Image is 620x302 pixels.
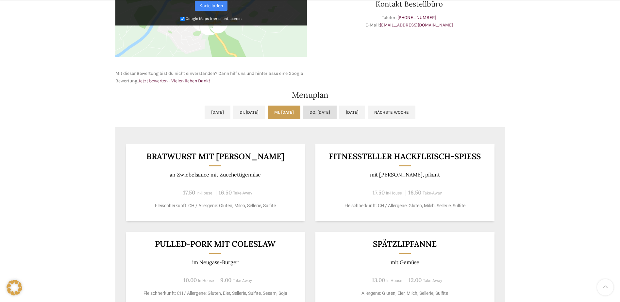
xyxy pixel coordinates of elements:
span: 16.50 [408,189,421,196]
h3: Kontakt Bestellbüro [313,0,505,8]
h3: Spätzlipfanne [323,240,486,248]
small: Google Maps immer entsperren [186,16,242,21]
p: Allergene: Gluten, Eier, Milch, Sellerie, Sulfite [323,290,486,297]
a: Scroll to top button [597,279,613,295]
span: Take-Away [233,191,252,195]
span: Take-Away [423,191,442,195]
input: Google Maps immer entsperren [180,17,185,21]
span: 17.50 [183,189,195,196]
p: an Zwiebelsauce mit Zucchettigemüse [134,172,297,178]
span: 16.50 [219,189,232,196]
a: Jetzt bewerten - Vielen lieben Dank! [138,78,210,84]
p: mit [PERSON_NAME], pikant [323,172,486,178]
p: Fleischherkunft: CH / Allergene: Gluten, Eier, Sellerie, Sulfite, Sesam, Soja [134,290,297,297]
h3: Fitnessteller Hackfleisch-Spiess [323,152,486,160]
p: mit Gemüse [323,259,486,265]
a: Do, [DATE] [303,106,337,119]
span: In-House [386,191,402,195]
a: [DATE] [205,106,230,119]
span: In-House [386,278,402,283]
a: Nächste Woche [368,106,415,119]
h3: Pulled-Pork mit Coleslaw [134,240,297,248]
span: 13.00 [372,277,385,284]
a: Mi, [DATE] [268,106,300,119]
a: [EMAIL_ADDRESS][DOMAIN_NAME] [380,22,453,28]
a: Karte laden [195,1,227,11]
span: 17.50 [373,189,385,196]
span: In-House [198,278,214,283]
h3: Bratwurst mit [PERSON_NAME] [134,152,297,160]
span: Take-Away [423,278,442,283]
p: im Neugass-Burger [134,259,297,265]
p: Mit dieser Bewertung bist du nicht einverstanden? Dann hilf uns und hinterlasse eine Google Bewer... [115,70,307,85]
p: Fleischherkunft: CH / Allergene: Gluten, Milch, Sellerie, Sulfite [134,202,297,209]
a: [PHONE_NUMBER] [397,15,436,20]
p: Fleischherkunft: CH / Allergene: Gluten, Milch, Sellerie, Sulfite [323,202,486,209]
h2: Menuplan [115,91,505,99]
a: [DATE] [339,106,365,119]
span: 9.00 [220,277,231,284]
span: In-House [196,191,212,195]
a: Di, [DATE] [233,106,265,119]
span: Take-Away [233,278,252,283]
p: Telefon: E-Mail: [313,14,505,29]
span: 10.00 [183,277,197,284]
span: 12.00 [409,277,422,284]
